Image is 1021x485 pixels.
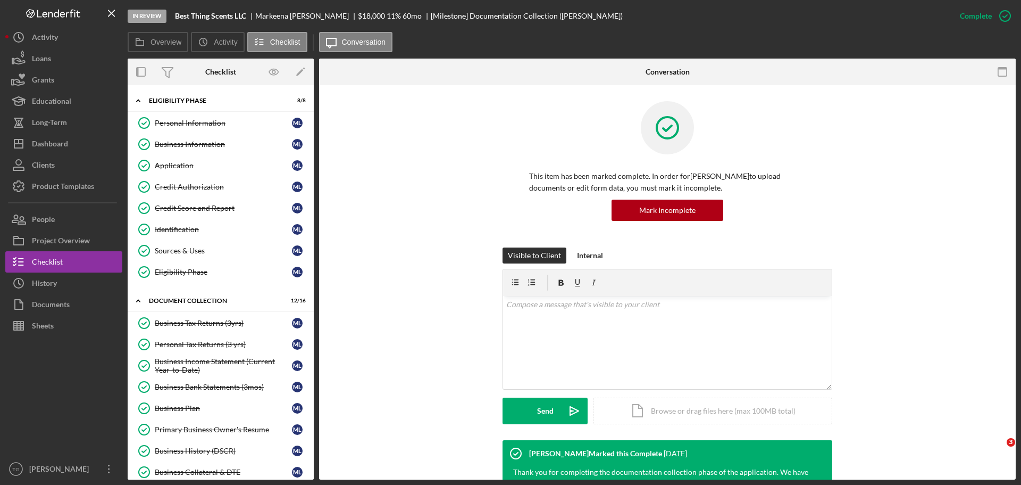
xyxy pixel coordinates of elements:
[155,268,292,276] div: Eligibility Phase
[149,97,279,104] div: Eligibility Phase
[292,446,303,456] div: M L
[155,246,292,255] div: Sources & Uses
[32,230,90,254] div: Project Overview
[155,340,292,349] div: Personal Tax Returns (3 yrs)
[5,458,122,480] button: TG[PERSON_NAME]
[32,69,54,93] div: Grants
[5,91,122,112] a: Educational
[155,183,292,191] div: Credit Authorization
[5,48,122,69] a: Loans
[577,248,603,264] div: Internal
[985,438,1010,464] iframe: Intercom live chat
[133,176,308,198] a: Credit AuthorizationML
[32,273,57,297] div: History
[508,248,561,264] div: Visible to Client
[133,398,308,419] a: Business PlanML
[155,404,292,413] div: Business Plan
[247,32,307,52] button: Checklist
[155,447,292,455] div: Business History (DSCR)
[292,318,303,328] div: M L
[292,339,303,350] div: M L
[5,273,122,294] button: History
[27,458,96,482] div: [PERSON_NAME]
[214,38,237,46] label: Activity
[292,467,303,478] div: M L
[1007,438,1015,447] span: 3
[12,466,19,472] text: TG
[5,112,122,133] button: Long-Term
[5,251,122,273] button: Checklist
[205,68,236,76] div: Checklist
[32,209,55,233] div: People
[5,315,122,336] button: Sheets
[960,5,992,27] div: Complete
[133,355,308,376] a: Business Income Statement (Current Year-to-Date)ML
[529,449,662,458] div: [PERSON_NAME] Marked this Complete
[32,315,54,339] div: Sheets
[175,12,246,20] b: Best Thing Scents LLC
[32,176,94,200] div: Product Templates
[287,298,306,304] div: 12 / 16
[5,230,122,251] button: Project Overview
[128,32,188,52] button: Overview
[133,134,308,155] a: Business InformationML
[149,298,279,304] div: Document Collection
[155,140,292,149] div: Business Information
[32,112,67,136] div: Long-Term
[5,69,122,91] button: Grants
[155,319,292,327] div: Business Tax Returns (3yrs)
[32,27,58,51] div: Activity
[572,248,608,264] button: Internal
[292,182,303,192] div: M L
[133,440,308,462] a: Business History (DSCR)ML
[155,357,292,374] div: Business Income Statement (Current Year-to-Date)
[128,10,166,23] div: In Review
[32,294,70,318] div: Documents
[342,38,386,46] label: Conversation
[292,139,303,150] div: M L
[5,176,122,197] a: Product Templates
[133,376,308,398] a: Business Bank Statements (3mos)ML
[503,248,566,264] button: Visible to Client
[270,38,300,46] label: Checklist
[133,419,308,440] a: Primary Business Owner's ResumeML
[255,12,358,20] div: Markeena [PERSON_NAME]
[32,91,71,114] div: Educational
[537,398,554,424] div: Send
[32,251,63,275] div: Checklist
[32,154,55,178] div: Clients
[5,154,122,176] button: Clients
[358,11,385,20] span: $18,000
[292,360,303,371] div: M L
[5,133,122,154] button: Dashboard
[133,462,308,483] a: Business Collateral & DTEML
[32,133,68,157] div: Dashboard
[5,209,122,230] button: People
[287,97,306,104] div: 8 / 8
[133,334,308,355] a: Personal Tax Returns (3 yrs)ML
[292,245,303,256] div: M L
[5,294,122,315] button: Documents
[150,38,181,46] label: Overview
[32,48,51,72] div: Loans
[155,119,292,127] div: Personal Information
[5,27,122,48] button: Activity
[292,224,303,235] div: M L
[612,200,723,221] button: Mark Incomplete
[133,198,308,219] a: Credit Score and ReportML
[639,200,696,221] div: Mark Incomplete
[664,449,687,458] time: 2025-05-24 00:30
[133,261,308,283] a: Eligibility PhaseML
[155,425,292,434] div: Primary Business Owner's Resume
[191,32,244,52] button: Activity
[319,32,393,52] button: Conversation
